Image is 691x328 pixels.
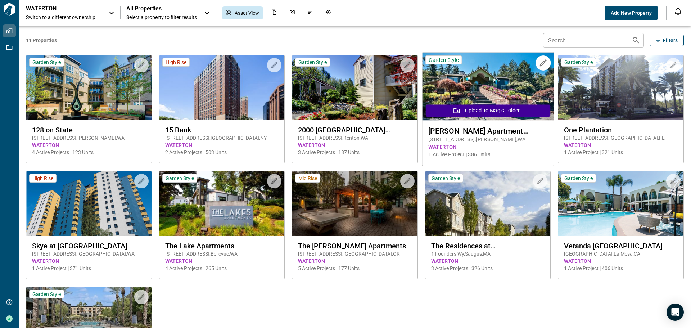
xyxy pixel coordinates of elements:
[564,59,593,66] span: Garden Style
[431,257,545,265] span: WATERTON
[166,59,186,66] span: High Rise
[298,250,412,257] span: [STREET_ADDRESS] , [GEOGRAPHIC_DATA] , OR
[303,6,317,19] div: Issues & Info
[564,250,678,257] span: [GEOGRAPHIC_DATA] , La Mesa , CA
[26,55,152,120] img: property-asset
[564,134,678,141] span: [STREET_ADDRESS] , [GEOGRAPHIC_DATA] , FL
[564,265,678,272] span: 1 Active Project | 406 Units
[611,9,652,17] span: Add New Property
[298,126,412,134] span: 2000 [GEOGRAPHIC_DATA][US_STATE] Apartments
[26,5,91,12] p: WATERTON
[26,14,101,21] span: Switch to a different ownership
[32,250,146,257] span: [STREET_ADDRESS] , [GEOGRAPHIC_DATA] , WA
[558,55,683,120] img: property-asset
[431,242,545,250] span: The Residences at [PERSON_NAME][GEOGRAPHIC_DATA]
[165,134,279,141] span: [STREET_ADDRESS] , [GEOGRAPHIC_DATA] , NY
[126,5,197,12] span: All Properties
[428,136,547,143] span: [STREET_ADDRESS] , [PERSON_NAME] , WA
[629,33,643,48] button: Search properties
[672,6,684,17] button: Open notification feed
[426,104,550,117] button: Upload to Magic Folder
[292,55,417,120] img: property-asset
[166,175,194,181] span: Garden Style
[667,304,684,321] div: Open Intercom Messenger
[298,141,412,149] span: WATERTON
[32,141,146,149] span: WATERTON
[428,126,547,135] span: [PERSON_NAME] Apartment Homes
[564,141,678,149] span: WATERTON
[235,9,259,17] span: Asset View
[32,291,61,297] span: Garden Style
[32,149,146,156] span: 4 Active Projects | 123 Units
[165,257,279,265] span: WATERTON
[431,250,545,257] span: 1 Founders Wy , Saugus , MA
[159,55,285,120] img: property-asset
[663,37,678,44] span: Filters
[298,59,327,66] span: Garden Style
[32,134,146,141] span: [STREET_ADDRESS] , [PERSON_NAME] , WA
[32,242,146,250] span: Skye at [GEOGRAPHIC_DATA]
[165,265,279,272] span: 4 Active Projects | 265 Units
[564,175,593,181] span: Garden Style
[267,6,281,19] div: Documents
[564,126,678,134] span: One Plantation
[292,171,417,236] img: property-asset
[605,6,658,20] button: Add New Property
[298,175,317,181] span: Mid Rise
[298,257,412,265] span: WATERTON
[285,6,299,19] div: Photos
[422,53,554,121] img: property-asset
[564,242,678,250] span: Veranda [GEOGRAPHIC_DATA]
[165,149,279,156] span: 2 Active Projects | 503 Units
[425,171,551,236] img: property-asset
[165,126,279,134] span: 15 Bank
[432,175,460,181] span: Garden Style
[32,265,146,272] span: 1 Active Project | 371 Units
[165,242,279,250] span: The Lake Apartments
[564,149,678,156] span: 1 Active Project | 321 Units
[126,14,197,21] span: Select a property to filter results
[222,6,263,19] div: Asset View
[321,6,335,19] div: Job History
[159,171,285,236] img: property-asset
[298,242,412,250] span: The [PERSON_NAME] Apartments
[32,175,53,181] span: High Rise
[32,59,61,66] span: Garden Style
[26,37,540,44] span: 11 Properties
[26,171,152,236] img: property-asset
[650,35,684,46] button: Filters
[431,265,545,272] span: 3 Active Projects | 326 Units
[558,171,683,236] img: property-asset
[428,143,547,151] span: WATERTON
[32,126,146,134] span: 128 on State
[564,257,678,265] span: WATERTON
[32,257,146,265] span: WATERTON
[298,134,412,141] span: [STREET_ADDRESS] , Renton , WA
[165,141,279,149] span: WATERTON
[298,265,412,272] span: 5 Active Projects | 177 Units
[429,57,459,63] span: Garden Style
[165,250,279,257] span: [STREET_ADDRESS] , Bellevue , WA
[298,149,412,156] span: 3 Active Projects | 187 Units
[428,151,547,158] span: 1 Active Project | 386 Units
